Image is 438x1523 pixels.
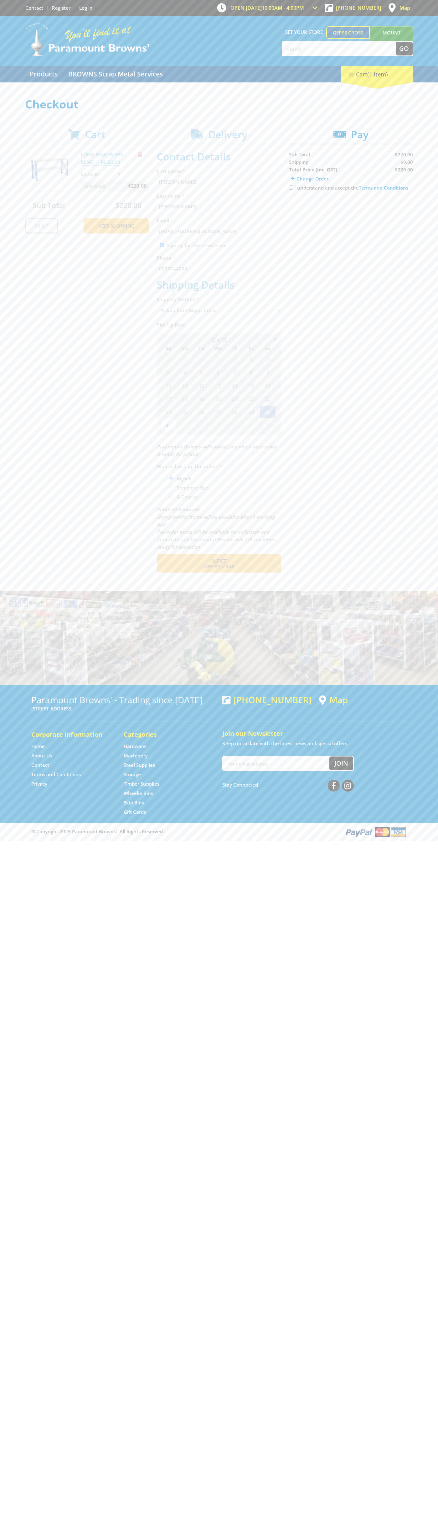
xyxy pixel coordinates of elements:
div: ® Copyright 2025 Paramount Browns'. All Rights Reserved. [25,826,413,838]
a: Log in [79,5,93,11]
a: Go to the Timber Supplies page [124,781,159,787]
a: Go to the Hardware page [124,743,146,750]
h5: Corporate Information [31,730,111,739]
a: Go to the Terms and Conditions page [31,771,81,778]
img: PayPal, Mastercard, Visa accepted [344,826,407,838]
a: Change Order [289,173,331,184]
button: Go [396,42,413,55]
button: Join [329,756,353,770]
strong: $220.00 [395,166,413,173]
a: Go to the Contact page [25,5,43,11]
a: Go to the BROWNS Scrap Metal Services page [64,66,167,82]
span: OPEN [DATE] [230,4,304,11]
a: Mount [PERSON_NAME] [370,26,413,50]
div: Cart [341,66,413,82]
a: View a map of Gepps Cross location [319,695,348,705]
h5: Categories [124,730,204,739]
span: (1 item) [367,71,388,78]
span: Pay [351,128,368,141]
h5: Join our Newsletter [222,729,407,738]
a: Go to the registration page [52,5,70,11]
h1: Checkout [25,98,413,111]
a: Gepps Cross [326,26,370,39]
span: Change Order [296,175,328,182]
img: Paramount Browns' [25,22,150,57]
strong: Total Price (inc. GST) [289,166,337,173]
div: [PHONE_NUMBER] [222,695,312,705]
input: Search [282,42,396,55]
a: Go to the Storage page [124,771,141,778]
p: [STREET_ADDRESS] [31,705,216,712]
p: Keep up to date with the latest news and special offers. [222,740,407,747]
span: 10:00am - 4:00pm [262,4,304,11]
span: Shipping [289,159,308,165]
a: Go to the About Us page [31,752,52,759]
div: Stay Connected [222,777,354,792]
a: Go to the Products page [25,66,62,82]
span: Sub Total [289,151,310,158]
a: Go to the Privacy page [31,781,47,787]
span: Set your store [282,26,327,38]
a: Go to the Steel Supplies page [124,762,155,768]
h3: Paramount Browns' - Trading since [DATE] [31,695,216,705]
a: Go to the Wheelie Bins page [124,790,153,797]
input: Your email address [223,756,329,770]
label: I understand and accept the [294,185,408,191]
span: $0.00 [400,159,413,165]
a: Go to the Machinery page [124,752,148,759]
a: Go to the Home page [31,743,45,750]
a: Terms and Conditions [359,185,408,191]
a: Go to the Gift Cards page [124,809,146,815]
a: Go to the Skip Bins page [124,799,144,806]
span: $220.00 [395,151,413,158]
input: Please accept the terms and conditions. [289,186,293,190]
a: Go to the Contact page [31,762,49,768]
